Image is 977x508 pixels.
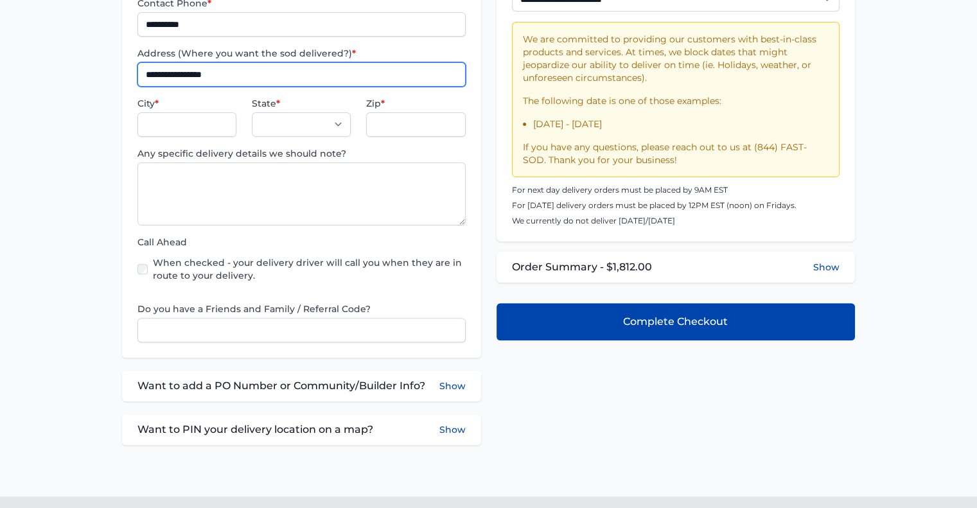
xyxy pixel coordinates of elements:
p: For next day delivery orders must be placed by 9AM EST [512,185,840,195]
label: Address (Where you want the sod delivered?) [137,47,465,60]
p: The following date is one of those examples: [523,94,829,107]
span: Order Summary - $1,812.00 [512,259,652,275]
span: Want to PIN your delivery location on a map? [137,422,373,437]
button: Show [439,422,466,437]
p: For [DATE] delivery orders must be placed by 12PM EST (noon) on Fridays. [512,200,840,211]
p: We are committed to providing our customers with best-in-class products and services. At times, w... [523,33,829,84]
span: Want to add a PO Number or Community/Builder Info? [137,378,425,394]
label: Call Ahead [137,236,465,249]
label: When checked - your delivery driver will call you when they are in route to your delivery. [153,256,465,282]
label: Any specific delivery details we should note? [137,147,465,160]
button: Complete Checkout [497,303,855,340]
button: Show [813,261,840,274]
label: Do you have a Friends and Family / Referral Code? [137,302,465,315]
label: Zip [366,97,465,110]
span: Complete Checkout [623,314,728,329]
label: State [252,97,351,110]
p: We currently do not deliver [DATE]/[DATE] [512,216,840,226]
li: [DATE] - [DATE] [533,118,829,130]
button: Show [439,378,466,394]
label: City [137,97,236,110]
p: If you have any questions, please reach out to us at (844) FAST-SOD. Thank you for your business! [523,141,829,166]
